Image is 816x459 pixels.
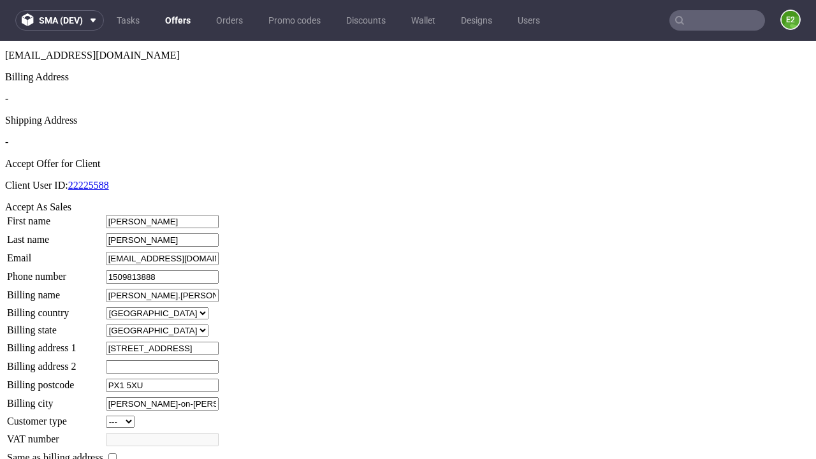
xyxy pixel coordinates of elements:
a: Wallet [404,10,443,31]
td: Billing state [6,283,104,296]
td: Billing city [6,356,104,370]
a: Promo codes [261,10,328,31]
p: Client User ID: [5,139,811,150]
a: Tasks [109,10,147,31]
a: 22225588 [68,139,109,150]
td: First name [6,173,104,188]
td: Billing postcode [6,337,104,352]
td: Billing country [6,266,104,279]
div: Accept As Sales [5,161,811,172]
td: Email [6,210,104,225]
a: Offers [157,10,198,31]
a: Orders [208,10,251,31]
td: Same as billing address [6,410,104,424]
td: Last name [6,192,104,207]
td: VAT number [6,391,104,406]
a: Discounts [339,10,393,31]
figcaption: e2 [782,11,799,29]
td: Billing address 1 [6,300,104,315]
a: Designs [453,10,500,31]
span: - [5,52,8,63]
a: Users [510,10,548,31]
button: sma (dev) [15,10,104,31]
span: [EMAIL_ADDRESS][DOMAIN_NAME] [5,9,180,20]
span: - [5,96,8,106]
td: Billing address 2 [6,319,104,333]
td: Phone number [6,229,104,244]
div: Accept Offer for Client [5,117,811,129]
span: sma (dev) [39,16,83,25]
div: Shipping Address [5,74,811,85]
td: Billing name [6,247,104,262]
td: Customer type [6,374,104,388]
div: Billing Address [5,31,811,42]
